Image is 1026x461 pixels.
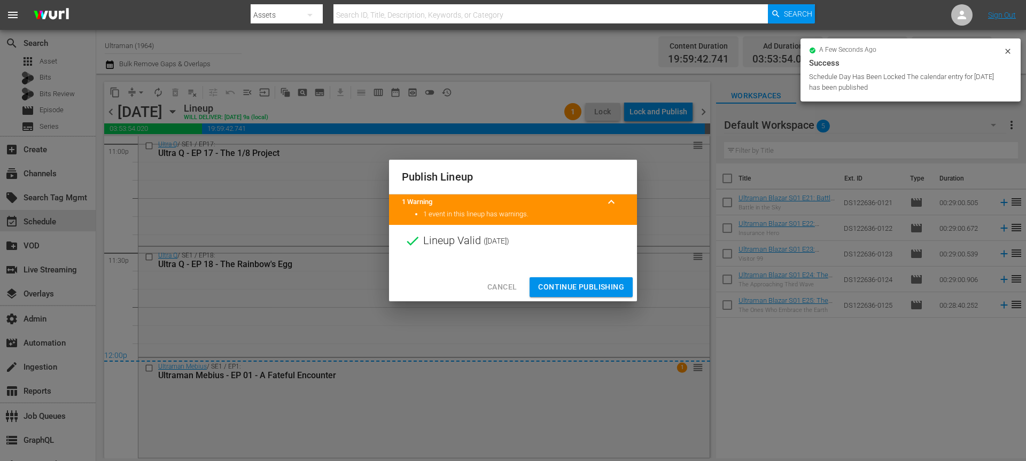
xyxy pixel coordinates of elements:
[530,277,633,297] button: Continue Publishing
[6,9,19,21] span: menu
[605,196,618,208] span: keyboard_arrow_up
[423,209,624,220] li: 1 event in this lineup has warnings.
[809,57,1012,69] div: Success
[988,11,1016,19] a: Sign Out
[538,280,624,294] span: Continue Publishing
[809,72,1001,93] div: Schedule Day Has Been Locked The calendar entry for [DATE] has been published
[26,3,77,28] img: ans4CAIJ8jUAAAAAAAAAAAAAAAAAAAAAAAAgQb4GAAAAAAAAAAAAAAAAAAAAAAAAJMjXAAAAAAAAAAAAAAAAAAAAAAAAgAT5G...
[479,277,525,297] button: Cancel
[402,168,624,185] h2: Publish Lineup
[389,225,637,257] div: Lineup Valid
[484,233,509,249] span: ( [DATE] )
[598,189,624,215] button: keyboard_arrow_up
[487,280,517,294] span: Cancel
[784,4,812,24] span: Search
[402,197,598,207] title: 1 Warning
[819,46,876,54] span: a few seconds ago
